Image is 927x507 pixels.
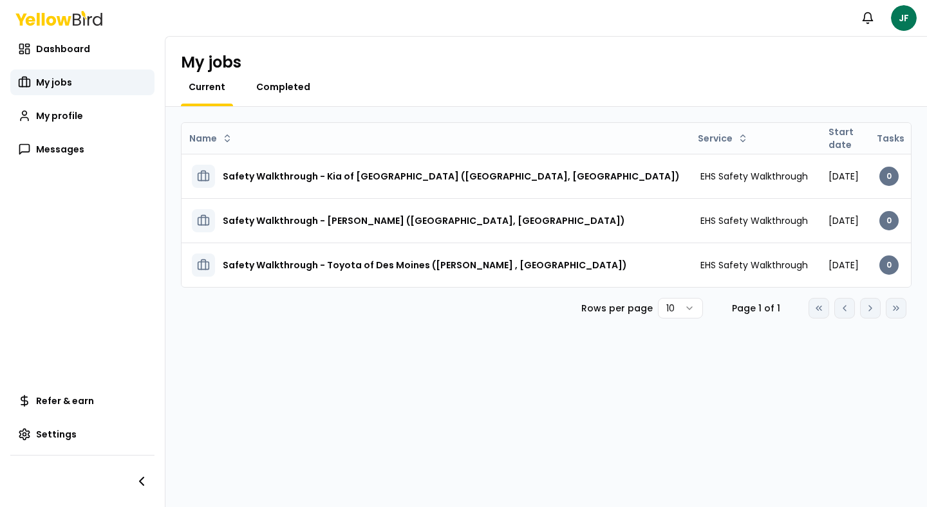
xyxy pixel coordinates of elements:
[829,214,859,227] span: [DATE]
[189,132,217,145] span: Name
[248,80,318,93] a: Completed
[36,428,77,441] span: Settings
[700,214,808,227] span: EHS Safety Walkthrough
[36,109,83,122] span: My profile
[10,388,154,414] a: Refer & earn
[36,143,84,156] span: Messages
[818,123,869,154] th: Start date
[181,52,241,73] h1: My jobs
[36,76,72,89] span: My jobs
[10,421,154,447] a: Settings
[724,302,788,315] div: Page 1 of 1
[10,36,154,62] a: Dashboard
[693,128,753,149] button: Service
[879,167,899,186] div: 0
[879,255,899,275] div: 0
[223,253,627,277] h3: Safety Walkthrough - Toyota of Des Moines ([PERSON_NAME] , [GEOGRAPHIC_DATA])
[700,259,808,272] span: EHS Safety Walkthrough
[36,394,94,407] span: Refer & earn
[872,128,925,149] button: Tasks
[189,80,225,93] span: Current
[829,259,859,272] span: [DATE]
[10,103,154,129] a: My profile
[223,209,625,232] h3: Safety Walkthrough - [PERSON_NAME] ([GEOGRAPHIC_DATA], [GEOGRAPHIC_DATA])
[698,132,733,145] span: Service
[36,42,90,55] span: Dashboard
[581,302,653,315] p: Rows per page
[891,5,917,31] span: JF
[256,80,310,93] span: Completed
[10,69,154,95] a: My jobs
[10,136,154,162] a: Messages
[829,170,859,183] span: [DATE]
[184,128,238,149] button: Name
[879,211,899,230] div: 0
[181,80,233,93] a: Current
[223,165,680,188] h3: Safety Walkthrough - Kia of [GEOGRAPHIC_DATA] ([GEOGRAPHIC_DATA], [GEOGRAPHIC_DATA])
[700,170,808,183] span: EHS Safety Walkthrough
[877,132,904,145] span: Tasks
